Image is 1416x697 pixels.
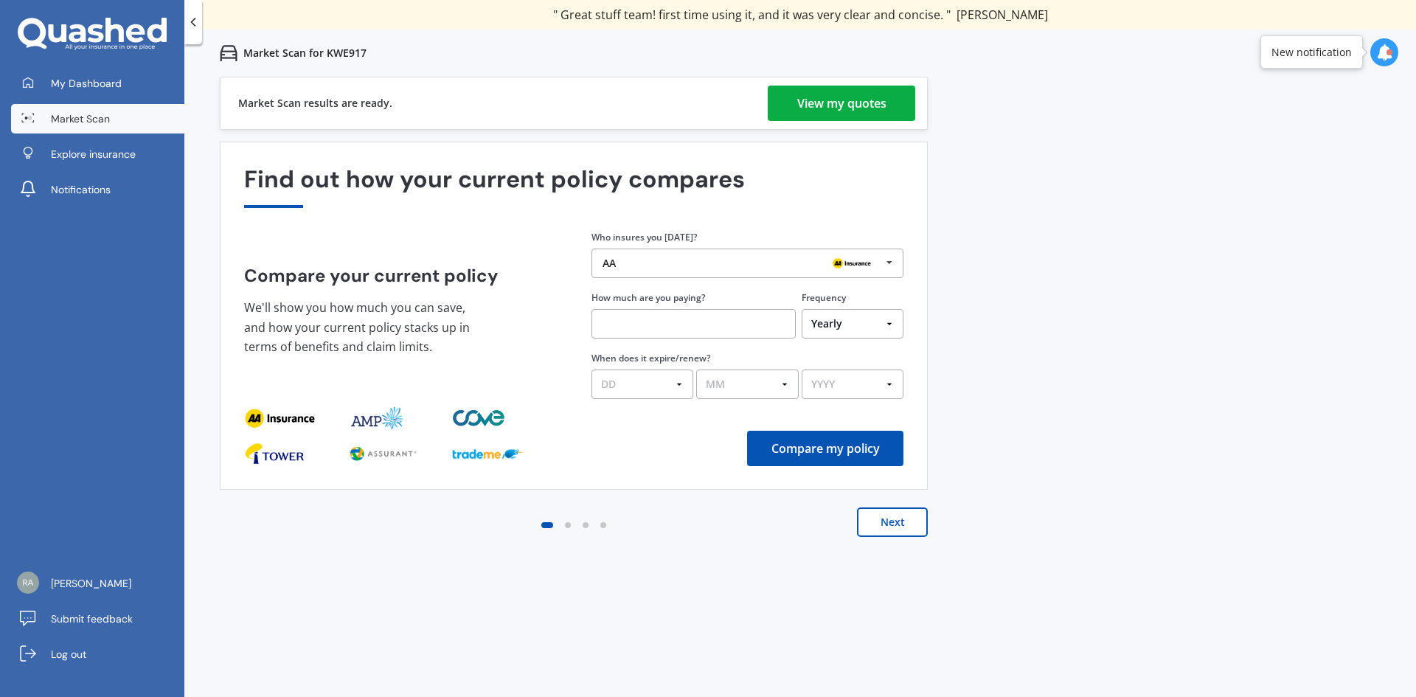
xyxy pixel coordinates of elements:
[51,182,111,197] span: Notifications
[452,406,508,430] img: provider_logo_2
[244,166,903,208] div: Find out how your current policy compares
[768,86,915,121] a: View my quotes
[51,76,122,91] span: My Dashboard
[591,352,710,364] label: When does it expire/renew?
[11,69,184,98] a: My Dashboard
[957,7,1048,23] span: [PERSON_NAME]
[797,86,886,121] div: View my quotes
[553,7,1048,22] div: " Great stuff team! first time using it, and it was very clear and concise. "
[51,576,131,591] span: [PERSON_NAME]
[243,46,367,60] p: Market Scan for KWE917
[244,406,315,430] img: provider_logo_0
[11,139,184,169] a: Explore insurance
[244,442,305,465] img: provider_logo_0
[828,254,875,272] img: AA.webp
[238,77,392,129] div: Market Scan results are ready.
[17,572,39,594] img: d3b711899a374fcb24859ca2d8cbc6ef
[11,175,184,204] a: Notifications
[591,231,697,243] label: Who insures you [DATE]?
[348,406,405,430] img: provider_logo_1
[11,604,184,634] a: Submit feedback
[51,647,86,662] span: Log out
[857,507,928,537] button: Next
[220,44,237,62] img: car.f15378c7a67c060ca3f3.svg
[747,431,903,466] button: Compare my policy
[11,639,184,669] a: Log out
[603,258,616,268] div: AA
[1271,45,1352,60] div: New notification
[348,442,419,465] img: provider_logo_1
[591,291,705,304] label: How much are you paying?
[11,104,184,133] a: Market Scan
[244,266,556,286] h4: Compare your current policy
[11,569,184,598] a: [PERSON_NAME]
[51,111,110,126] span: Market Scan
[452,442,523,465] img: provider_logo_2
[51,611,133,626] span: Submit feedback
[244,298,480,357] p: We'll show you how much you can save, and how your current policy stacks up in terms of benefits ...
[51,147,136,162] span: Explore insurance
[802,291,846,304] label: Frequency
